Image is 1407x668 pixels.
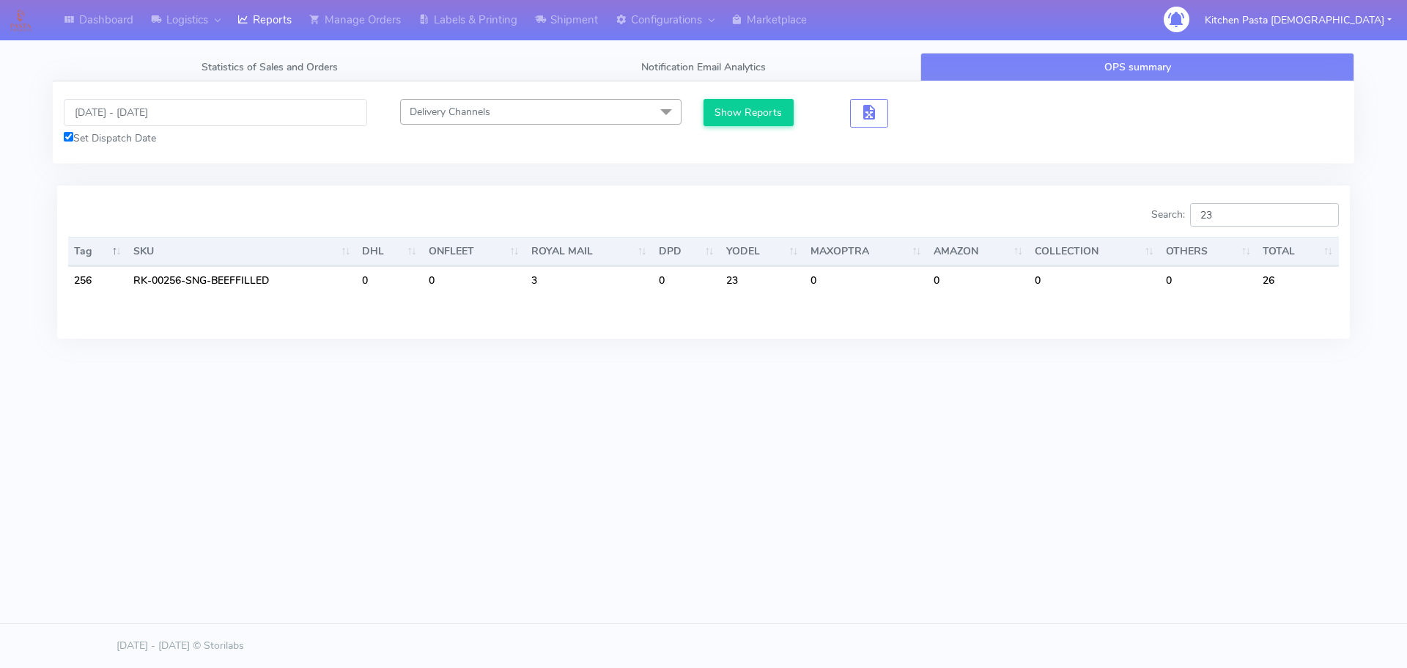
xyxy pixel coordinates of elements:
th: COLLECTION : activate to sort column ascending [1029,237,1160,266]
td: 0 [356,266,422,294]
ul: Tabs [53,53,1354,81]
label: Search: [1151,203,1339,227]
td: 0 [423,266,525,294]
button: Kitchen Pasta [DEMOGRAPHIC_DATA] [1194,5,1403,35]
th: OTHERS : activate to sort column ascending [1160,237,1257,266]
span: Notification Email Analytics [641,60,766,74]
th: AMAZON : activate to sort column ascending [928,237,1029,266]
td: 0 [928,266,1029,294]
th: SKU: activate to sort column ascending [128,237,357,266]
th: DHL : activate to sort column ascending [356,237,422,266]
td: 0 [805,266,928,294]
span: OPS summary [1104,60,1171,74]
th: YODEL : activate to sort column ascending [720,237,805,266]
td: 0 [1029,266,1160,294]
th: TOTAL : activate to sort column ascending [1257,237,1339,266]
th: ONFLEET : activate to sort column ascending [423,237,525,266]
td: 0 [1160,266,1257,294]
th: DPD : activate to sort column ascending [653,237,720,266]
td: 256 [68,266,128,294]
input: Pick the Daterange [64,99,367,126]
span: Statistics of Sales and Orders [202,60,338,74]
th: MAXOPTRA : activate to sort column ascending [805,237,928,266]
button: Show Reports [703,99,794,126]
td: 0 [653,266,720,294]
span: Delivery Channels [410,105,490,119]
td: 26 [1257,266,1339,294]
input: Search: [1190,203,1339,227]
th: Tag: activate to sort column descending [68,237,128,266]
td: 23 [720,266,805,294]
div: Set Dispatch Date [64,131,367,146]
th: ROYAL MAIL : activate to sort column ascending [525,237,653,266]
td: 3 [525,266,653,294]
td: RK-00256-SNG-BEEFFILLED [128,266,357,294]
